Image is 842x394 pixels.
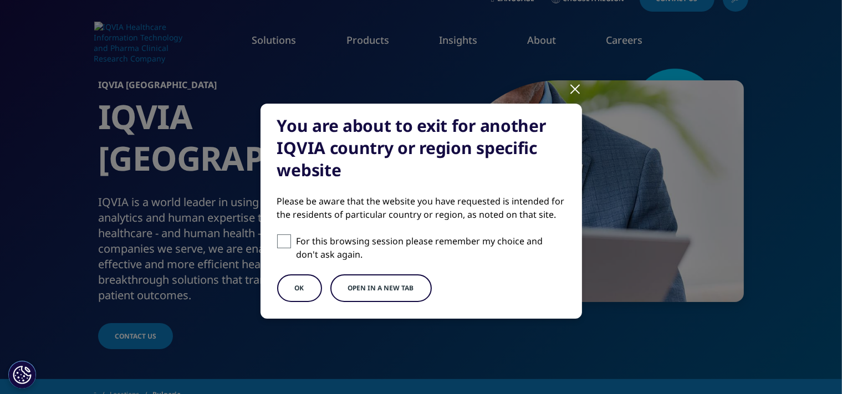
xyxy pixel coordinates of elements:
button: Open in a new tab [330,274,432,302]
p: For this browsing session please remember my choice and don't ask again. [297,234,565,261]
div: Please be aware that the website you have requested is intended for the residents of particular c... [277,195,565,221]
div: You are about to exit for another IQVIA country or region specific website [277,115,565,181]
button: OK [277,274,322,302]
button: Cookie Settings [8,361,36,388]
